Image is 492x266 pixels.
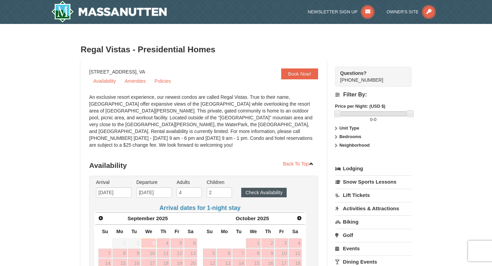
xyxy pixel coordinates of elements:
[241,188,287,197] button: Check Availability
[221,229,228,234] span: Monday
[102,229,108,234] span: Sunday
[297,215,302,221] span: Next
[308,9,358,14] span: Newsletter Sign Up
[370,117,372,122] span: 0
[289,238,302,248] a: 4
[145,229,152,234] span: Wednesday
[387,9,419,14] span: Owner's Site
[207,229,213,234] span: Sunday
[278,159,318,169] a: Back To Top
[51,1,167,23] img: Massanutten Resort Logo
[261,238,274,248] a: 2
[335,189,411,201] a: Lift Tickets
[387,9,436,14] a: Owner's Site
[339,134,361,139] strong: Bedrooms
[116,229,123,234] span: Monday
[161,229,166,234] span: Thursday
[98,215,104,221] span: Prev
[339,143,370,148] strong: Neighborhood
[89,159,318,172] h3: Availability
[132,229,137,234] span: Tuesday
[156,215,168,221] span: 2025
[136,179,172,186] label: Departure
[157,249,170,258] a: 11
[157,238,170,248] a: 4
[339,125,359,131] strong: Unit Type
[335,215,411,228] a: Biking
[335,104,385,109] strong: Price per Night: (USD $)
[236,229,242,234] span: Tuesday
[112,238,127,248] span: 1
[203,249,216,258] a: 5
[232,249,245,258] a: 7
[184,249,197,258] a: 13
[141,238,156,248] a: 3
[150,76,175,86] a: Policies
[335,242,411,255] a: Events
[127,215,155,221] span: September
[170,249,183,258] a: 12
[250,229,257,234] span: Wednesday
[175,229,179,234] span: Friday
[207,179,232,186] label: Children
[246,238,261,248] a: 1
[89,94,318,155] div: An exclusive resort experience, our newest condos are called Regal Vistas. True to their name, [G...
[141,249,156,258] a: 10
[292,229,298,234] span: Saturday
[257,215,269,221] span: 2025
[246,249,261,258] a: 8
[51,1,167,23] a: Massanutten Resort
[81,43,411,56] h3: Regal Vistas - Presidential Homes
[184,238,197,248] a: 6
[261,249,274,258] a: 9
[128,249,141,258] a: 9
[340,70,367,76] strong: Questions?
[289,249,302,258] a: 11
[96,213,106,223] a: Prev
[98,249,112,258] a: 7
[112,249,127,258] a: 8
[96,179,132,186] label: Arrival
[265,229,271,234] span: Thursday
[335,175,411,188] a: Snow Sports Lessons
[308,9,375,14] a: Newsletter Sign Up
[295,213,304,223] a: Next
[335,202,411,215] a: Activities & Attractions
[279,229,284,234] span: Friday
[177,179,202,186] label: Adults
[335,162,411,175] a: Lodging
[335,116,411,123] label: -
[94,204,306,211] h4: Arrival dates for 1-night stay
[275,238,288,248] a: 3
[128,238,141,248] span: 2
[275,249,288,258] a: 10
[236,215,256,221] span: October
[335,92,411,98] h4: Filter By:
[281,68,318,79] a: Book Now!
[340,70,399,83] span: [PHONE_NUMBER]
[188,229,193,234] span: Saturday
[374,117,376,122] span: 0
[170,238,183,248] a: 5
[89,76,120,86] a: Availability
[335,229,411,241] a: Golf
[121,76,150,86] a: Amenities
[217,249,232,258] a: 6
